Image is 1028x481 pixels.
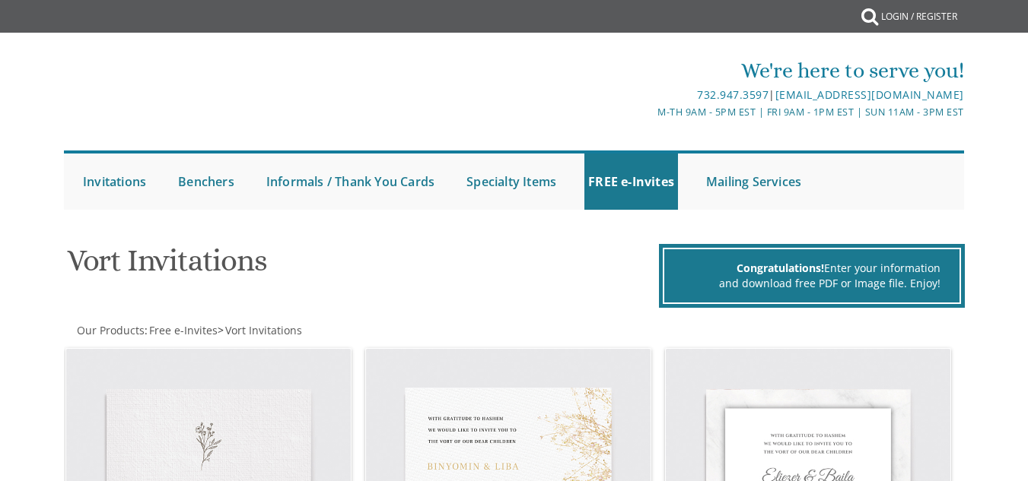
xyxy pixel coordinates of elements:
[79,153,150,210] a: Invitations
[148,323,218,337] a: Free e-Invites
[702,153,805,210] a: Mailing Services
[67,244,656,289] h1: Vort Invitations
[75,323,145,337] a: Our Products
[364,55,964,86] div: We're here to serve you!
[174,153,238,210] a: Benchers
[263,153,438,210] a: Informals / Thank You Cards
[584,153,678,210] a: FREE e-Invites
[64,323,514,338] div: :
[737,261,824,275] span: Congratulations!
[218,323,302,337] span: >
[364,104,964,120] div: M-Th 9am - 5pm EST | Fri 9am - 1pm EST | Sun 11am - 3pm EST
[775,87,964,102] a: [EMAIL_ADDRESS][DOMAIN_NAME]
[463,153,560,210] a: Specialty Items
[697,87,769,102] a: 732.947.3597
[224,323,302,337] a: Vort Invitations
[149,323,218,337] span: Free e-Invites
[364,86,964,104] div: |
[683,261,940,276] div: Enter your information
[225,323,302,337] span: Vort Invitations
[683,276,940,291] div: and download free PDF or Image file. Enjoy!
